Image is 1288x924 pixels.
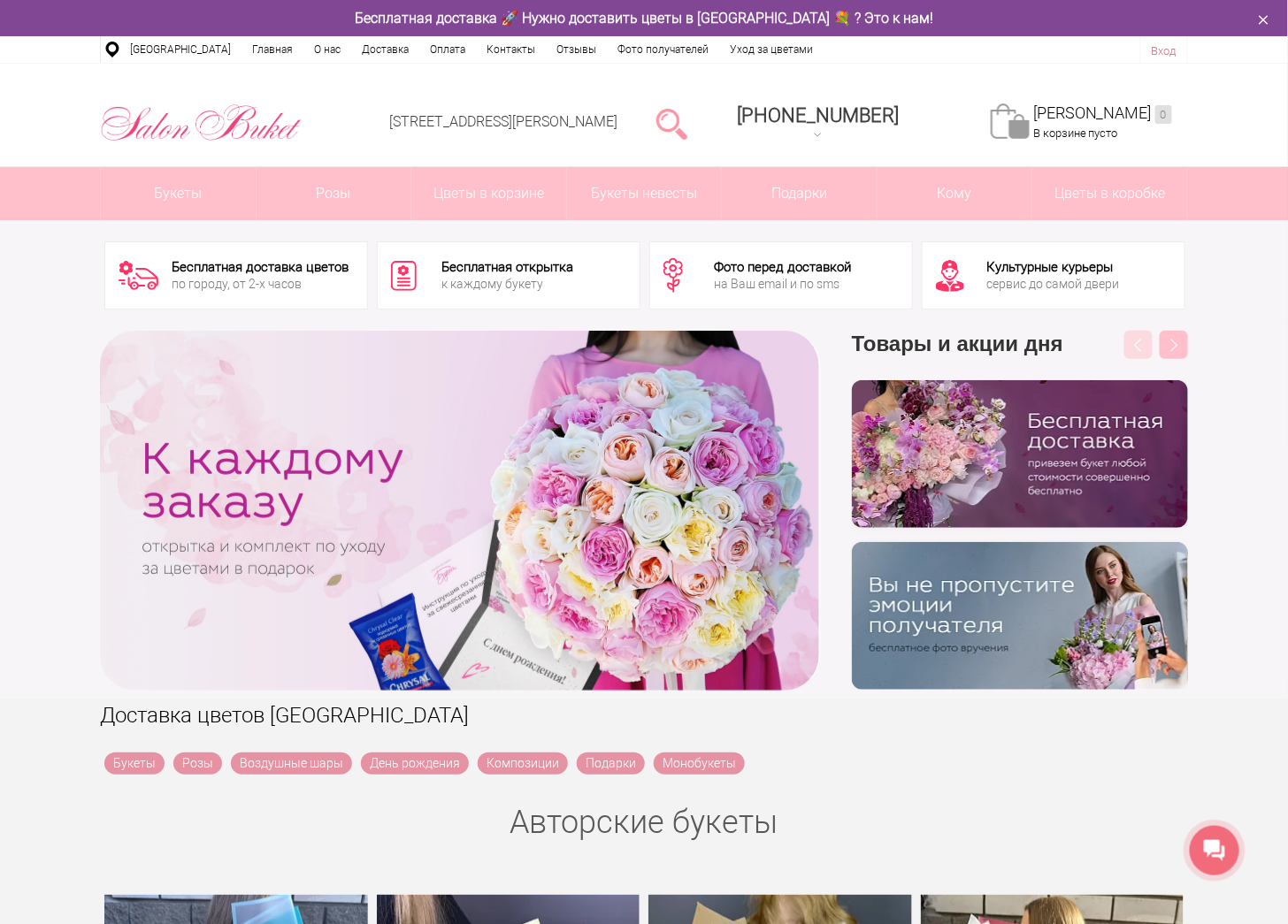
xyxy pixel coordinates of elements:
[361,752,469,775] a: День рождения
[100,100,303,146] img: Цветы Нижний Новгород
[1033,126,1118,140] span: В корзине пусто
[722,167,877,220] a: Подарки
[1155,105,1172,124] ins: 0
[441,261,573,274] div: Бесплатная открытка
[510,804,778,841] a: Авторские букеты
[241,36,303,63] a: Главная
[257,167,411,220] a: Розы
[101,167,256,220] a: Букеты
[172,278,349,290] div: по городу, от 2-х часов
[986,278,1119,290] div: сервис до самой двери
[1152,44,1177,57] a: Вход
[172,261,349,274] div: Бесплатная доставка цветов
[878,167,1032,220] span: Кому
[577,752,645,775] a: Подарки
[419,36,476,63] a: Оплата
[1033,103,1172,124] a: [PERSON_NAME]
[852,331,1188,380] h3: Товары и акции дня
[986,261,1119,274] div: Культурные курьеры
[714,278,851,290] div: на Ваш email и по sms
[719,36,824,63] a: Уход за цветами
[852,380,1188,528] img: hpaj04joss48rwypv6hbykmvk1dj7zyr.png.webp
[303,36,351,63] a: О нас
[173,752,222,775] a: Розы
[100,699,1188,731] h1: Доставка цветов [GEOGRAPHIC_DATA]
[478,752,568,775] a: Композиции
[441,278,573,290] div: к каждому букету
[714,261,851,274] div: Фото перед доставкой
[607,36,719,63] a: Фото получателей
[852,542,1188,690] img: v9wy31nijnvkfycrkduev4dhgt9psb7e.png.webp
[351,36,419,63] a: Доставка
[546,36,607,63] a: Отзывы
[476,36,546,63] a: Контакты
[231,752,352,775] a: Воздушные шары
[87,9,1201,27] div: Бесплатная доставка 🚀 Нужно доставить цветы в [GEOGRAPHIC_DATA] 💐 ? Это к нам!
[1032,167,1187,220] a: Цветы в коробке
[119,36,241,63] a: [GEOGRAPHIC_DATA]
[726,98,909,149] a: [PHONE_NUMBER]
[567,167,722,220] a: Букеты невесты
[654,752,745,775] a: Монобукеты
[737,104,899,126] span: [PHONE_NUMBER]
[411,167,566,220] a: Цветы в корзине
[1160,331,1188,359] button: Next
[104,752,165,775] a: Букеты
[389,113,617,130] a: [STREET_ADDRESS][PERSON_NAME]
